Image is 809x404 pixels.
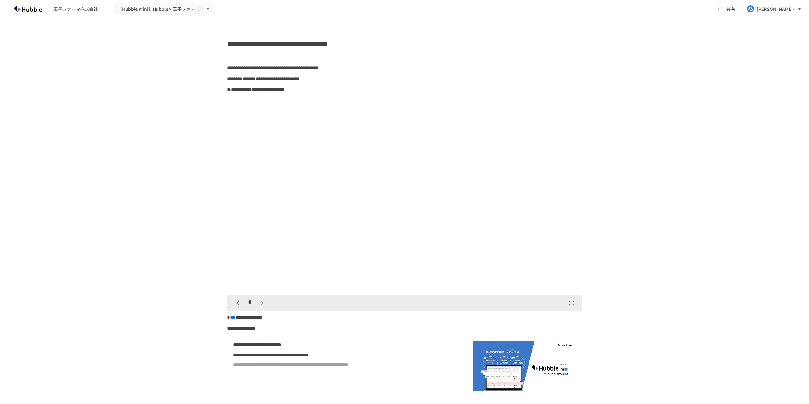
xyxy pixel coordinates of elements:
div: 王子ファーマ株式会社 [53,6,98,12]
span: 【Hubble mini】Hubble×王子ファーマ オンボーディングプロジェクト [118,5,196,13]
div: [PERSON_NAME][EMAIL_ADDRESS][PERSON_NAME][DOMAIN_NAME] [757,5,796,13]
button: 共有 [714,3,740,15]
button: [PERSON_NAME][EMAIL_ADDRESS][PERSON_NAME][DOMAIN_NAME] [743,3,806,15]
button: 【Hubble mini】Hubble×王子ファーマ オンボーディングプロジェクト [114,3,215,15]
span: 共有 [726,5,735,12]
img: HzDRNkGCf7KYO4GfwKnzITak6oVsp5RHeZBEM1dQFiQ [8,4,48,14]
